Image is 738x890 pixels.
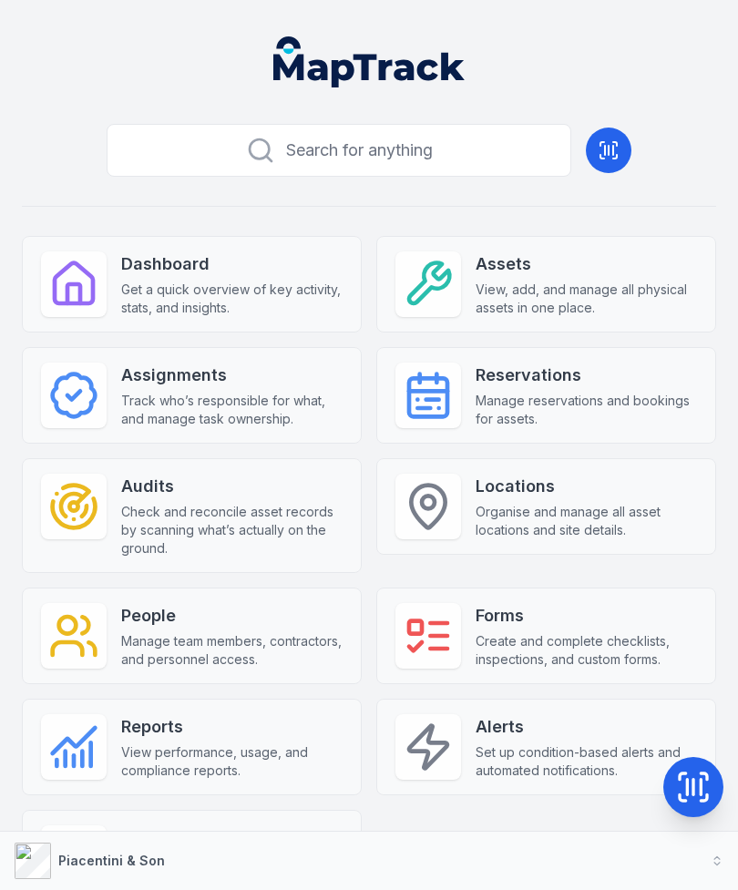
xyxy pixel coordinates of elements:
strong: People [121,603,343,629]
a: LocationsOrganise and manage all asset locations and site details. [376,458,716,555]
span: Manage team members, contractors, and personnel access. [121,632,343,669]
span: Manage reservations and bookings for assets. [476,392,697,428]
span: Track who’s responsible for what, and manage task ownership. [121,392,343,428]
span: Organise and manage all asset locations and site details. [476,503,697,539]
strong: Alerts [476,714,697,740]
nav: Global [251,36,487,87]
span: Set up condition-based alerts and automated notifications. [476,743,697,780]
strong: Piacentini & Son [58,853,165,868]
strong: Locations [476,474,697,499]
a: AssetsView, add, and manage all physical assets in one place. [376,236,716,332]
span: View performance, usage, and compliance reports. [121,743,343,780]
strong: Dashboard [121,251,343,277]
a: FormsCreate and complete checklists, inspections, and custom forms. [376,588,716,684]
button: Search for anything [107,124,571,177]
strong: Settings [121,825,343,851]
span: Get a quick overview of key activity, stats, and insights. [121,281,343,317]
a: AuditsCheck and reconcile asset records by scanning what’s actually on the ground. [22,458,362,573]
strong: Assets [476,251,697,277]
span: Create and complete checklists, inspections, and custom forms. [476,632,697,669]
a: ReportsView performance, usage, and compliance reports. [22,699,362,795]
a: DashboardGet a quick overview of key activity, stats, and insights. [22,236,362,332]
strong: Assignments [121,363,343,388]
span: Check and reconcile asset records by scanning what’s actually on the ground. [121,503,343,558]
a: AssignmentsTrack who’s responsible for what, and manage task ownership. [22,347,362,444]
strong: Reports [121,714,343,740]
span: Search for anything [286,138,433,163]
a: AlertsSet up condition-based alerts and automated notifications. [376,699,716,795]
span: View, add, and manage all physical assets in one place. [476,281,697,317]
a: ReservationsManage reservations and bookings for assets. [376,347,716,444]
strong: Forms [476,603,697,629]
strong: Audits [121,474,343,499]
strong: Reservations [476,363,697,388]
a: PeopleManage team members, contractors, and personnel access. [22,588,362,684]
